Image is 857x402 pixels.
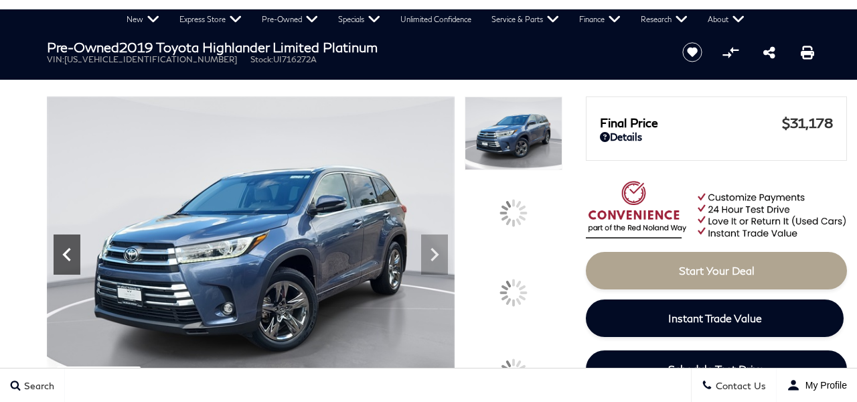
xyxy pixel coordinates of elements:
a: Finance [569,9,631,29]
span: UI716272A [273,54,317,64]
a: Express Store [169,9,252,29]
span: VIN: [47,54,64,64]
a: Final Price $31,178 [600,115,833,131]
a: New [116,9,169,29]
a: Details [600,131,833,143]
a: About [698,9,755,29]
span: Start Your Deal [679,264,755,277]
a: Share this Pre-Owned 2019 Toyota Highlander Limited Platinum [763,44,775,60]
button: Save vehicle [678,42,707,63]
span: Final Price [600,115,782,130]
a: Schedule Test Drive [586,350,847,388]
a: Instant Trade Value [586,299,844,337]
span: My Profile [800,380,847,391]
img: Used 2019 Shoreline Blue Pearl Toyota Limited Platinum image 1 [47,96,455,402]
a: Specials [328,9,390,29]
button: Compare vehicle [720,42,741,62]
a: Print this Pre-Owned 2019 Toyota Highlander Limited Platinum [801,44,814,60]
span: Contact Us [712,380,766,391]
a: Research [631,9,698,29]
h1: 2019 Toyota Highlander Limited Platinum [47,40,659,54]
span: Stock: [250,54,273,64]
a: Start Your Deal [586,252,847,289]
span: $31,178 [782,115,833,131]
button: user-profile-menu [777,368,857,402]
img: Used 2019 Shoreline Blue Pearl Toyota Limited Platinum image 1 [465,96,562,170]
span: Search [21,380,54,391]
strong: Pre-Owned [47,39,119,55]
span: Schedule Test Drive [668,362,765,375]
a: Unlimited Confidence [390,9,481,29]
div: (35) Photos [57,366,141,392]
span: [US_VEHICLE_IDENTIFICATION_NUMBER] [64,54,237,64]
nav: Main Navigation [116,9,755,29]
span: Instant Trade Value [668,312,762,324]
a: Pre-Owned [252,9,328,29]
a: Service & Parts [481,9,569,29]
